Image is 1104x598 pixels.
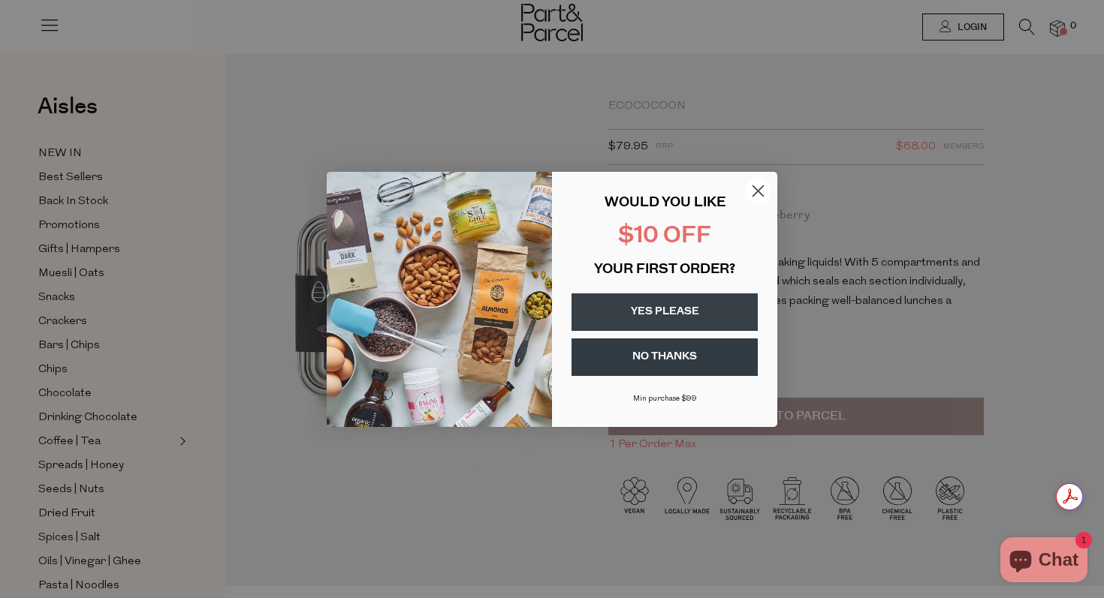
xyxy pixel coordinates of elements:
img: 43fba0fb-7538-40bc-babb-ffb1a4d097bc.jpeg [327,172,552,427]
span: WOULD YOU LIKE [605,197,725,210]
inbox-online-store-chat: Shopify online store chat [996,537,1092,586]
span: YOUR FIRST ORDER? [594,263,735,277]
button: YES PLEASE [572,293,758,331]
span: Min purchase $99 [633,395,697,403]
span: $10 OFF [618,225,711,248]
button: Close dialog [745,178,771,204]
button: NO THANKS [572,338,758,376]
